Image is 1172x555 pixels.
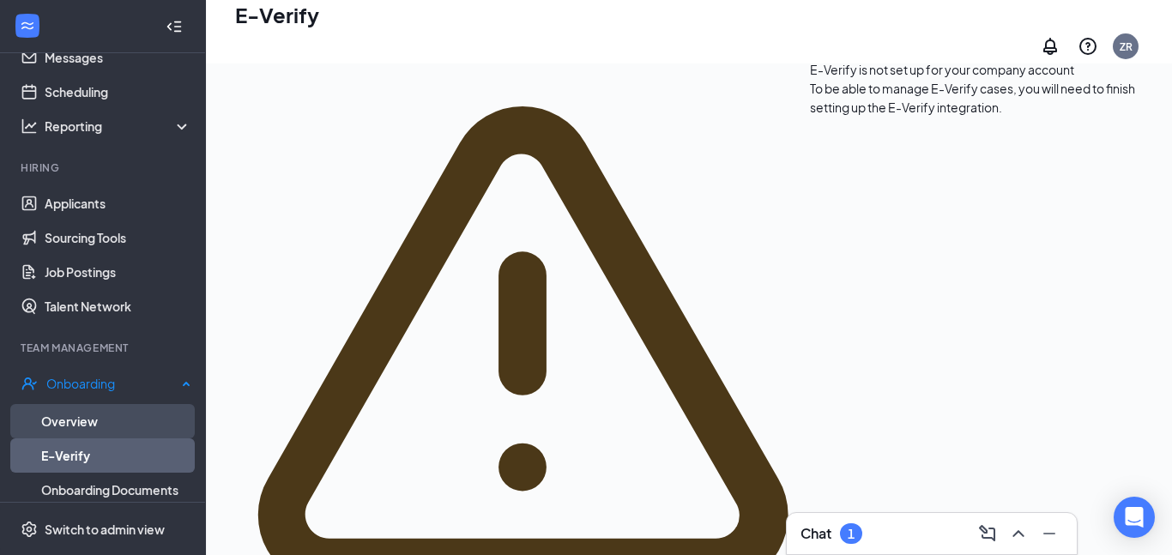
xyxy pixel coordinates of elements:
[45,220,191,255] a: Sourcing Tools
[166,18,183,35] svg: Collapse
[1120,39,1133,54] div: ZR
[1078,36,1098,57] svg: QuestionInfo
[45,521,165,538] div: Switch to admin view
[41,438,191,473] a: E-Verify
[1040,36,1060,57] svg: Notifications
[41,473,191,507] a: Onboarding Documents
[848,527,855,541] div: 1
[19,17,36,34] svg: WorkstreamLogo
[45,289,191,323] a: Talent Network
[21,521,38,538] svg: Settings
[45,40,191,75] a: Messages
[810,62,1074,77] span: E-Verify is not set up for your company account
[1114,497,1155,538] div: Open Intercom Messenger
[21,341,188,355] div: Team Management
[21,118,38,135] svg: Analysis
[974,520,1001,547] button: ComposeMessage
[45,255,191,289] a: Job Postings
[1039,523,1060,544] svg: Minimize
[46,375,177,392] div: Onboarding
[45,186,191,220] a: Applicants
[21,375,38,392] svg: UserCheck
[977,523,998,544] svg: ComposeMessage
[1005,520,1032,547] button: ChevronUp
[41,404,191,438] a: Overview
[45,118,192,135] div: Reporting
[810,81,1135,115] span: To be able to manage E-Verify cases, you will need to finish setting up the E-Verify integration.
[1036,520,1063,547] button: Minimize
[1008,523,1029,544] svg: ChevronUp
[45,75,191,109] a: Scheduling
[800,524,831,543] h3: Chat
[21,160,188,175] div: Hiring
